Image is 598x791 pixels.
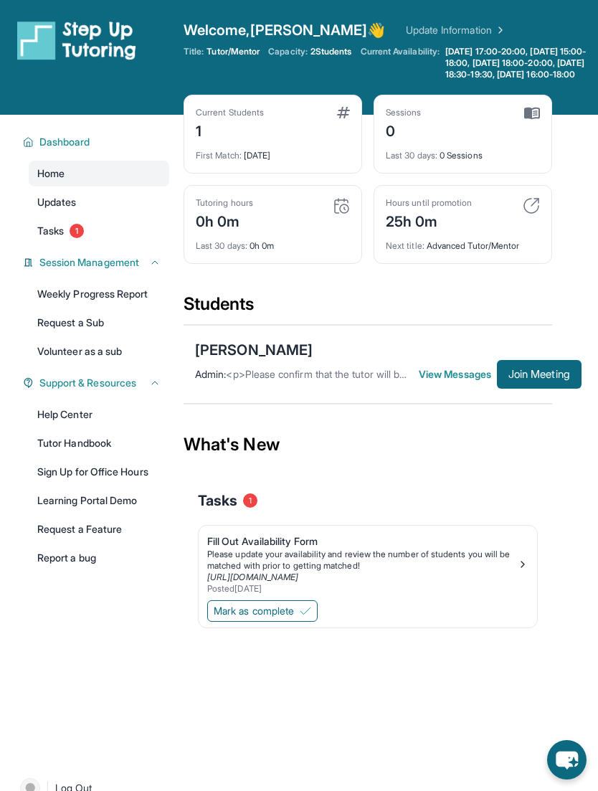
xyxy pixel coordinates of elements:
[196,240,247,251] span: Last 30 days :
[196,197,253,209] div: Tutoring hours
[184,46,204,57] span: Title:
[29,338,169,364] a: Volunteer as a sub
[442,46,598,80] a: [DATE] 17:00-20:00, [DATE] 15:00-18:00, [DATE] 18:00-20:00, [DATE] 18:30-19:30, [DATE] 16:00-18:00
[199,526,537,597] a: Fill Out Availability FormPlease update your availability and review the number of students you w...
[29,189,169,215] a: Updates
[37,166,65,181] span: Home
[196,107,264,118] div: Current Students
[406,23,506,37] a: Update Information
[207,46,260,57] span: Tutor/Mentor
[419,367,497,382] span: View Messages
[207,534,517,549] div: Fill Out Availability Form
[207,572,298,582] a: [URL][DOMAIN_NAME]
[214,604,294,618] span: Mark as complete
[386,209,472,232] div: 25h 0m
[184,413,552,476] div: What's New
[243,493,257,508] span: 1
[29,488,169,513] a: Learning Portal Demo
[196,232,350,252] div: 0h 0m
[37,195,77,209] span: Updates
[523,197,540,214] img: card
[29,430,169,456] a: Tutor Handbook
[184,20,386,40] span: Welcome, [PERSON_NAME] 👋
[17,20,136,60] img: logo
[386,107,422,118] div: Sessions
[29,402,169,427] a: Help Center
[207,600,318,622] button: Mark as complete
[34,376,161,390] button: Support & Resources
[29,161,169,186] a: Home
[196,141,350,161] div: [DATE]
[445,46,595,80] span: [DATE] 17:00-20:00, [DATE] 15:00-18:00, [DATE] 18:00-20:00, [DATE] 18:30-19:30, [DATE] 16:00-18:00
[196,150,242,161] span: First Match :
[386,240,424,251] span: Next title :
[184,293,552,324] div: Students
[497,360,582,389] button: Join Meeting
[29,545,169,571] a: Report a bug
[207,549,517,572] div: Please update your availability and review the number of students you will be matched with prior ...
[310,46,352,57] span: 2 Students
[386,197,472,209] div: Hours until promotion
[300,605,311,617] img: Mark as complete
[386,118,422,141] div: 0
[39,255,139,270] span: Session Management
[196,209,253,232] div: 0h 0m
[29,459,169,485] a: Sign Up for Office Hours
[386,150,437,161] span: Last 30 days :
[39,376,136,390] span: Support & Resources
[524,107,540,120] img: card
[34,135,161,149] button: Dashboard
[198,491,237,511] span: Tasks
[37,224,64,238] span: Tasks
[195,368,226,380] span: Admin :
[34,255,161,270] button: Session Management
[547,740,587,780] button: chat-button
[333,197,350,214] img: card
[337,107,350,118] img: card
[207,583,517,595] div: Posted [DATE]
[39,135,90,149] span: Dashboard
[70,224,84,238] span: 1
[195,340,313,360] div: [PERSON_NAME]
[29,218,169,244] a: Tasks1
[196,118,264,141] div: 1
[386,141,540,161] div: 0 Sessions
[508,370,570,379] span: Join Meeting
[492,23,506,37] img: Chevron Right
[29,281,169,307] a: Weekly Progress Report
[29,310,169,336] a: Request a Sub
[361,46,440,80] span: Current Availability:
[268,46,308,57] span: Capacity:
[29,516,169,542] a: Request a Feature
[386,232,540,252] div: Advanced Tutor/Mentor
